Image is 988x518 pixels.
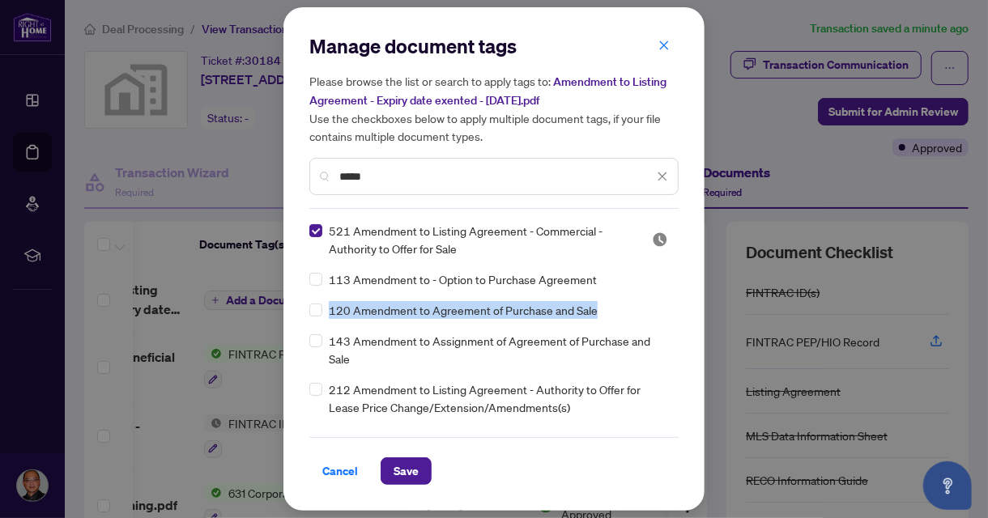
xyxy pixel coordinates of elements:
[652,231,668,248] img: status
[309,72,679,145] h5: Please browse the list or search to apply tags to: Use the checkboxes below to apply multiple doc...
[381,457,432,485] button: Save
[394,458,419,484] span: Save
[329,222,632,257] span: 521 Amendment to Listing Agreement - Commercial - Authority to Offer for Sale
[309,33,679,59] h2: Manage document tags
[658,40,670,51] span: close
[322,458,358,484] span: Cancel
[652,231,668,248] span: Pending Review
[657,171,668,182] span: close
[329,332,669,367] span: 143 Amendment to Assignment of Agreement of Purchase and Sale
[329,270,597,288] span: 113 Amendment to - Option to Purchase Agreement
[329,380,669,416] span: 212 Amendment to Listing Agreement - Authority to Offer for Lease Price Change/Extension/Amendmen...
[329,301,598,319] span: 120 Amendment to Agreement of Purchase and Sale
[309,457,371,485] button: Cancel
[923,461,972,510] button: Open asap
